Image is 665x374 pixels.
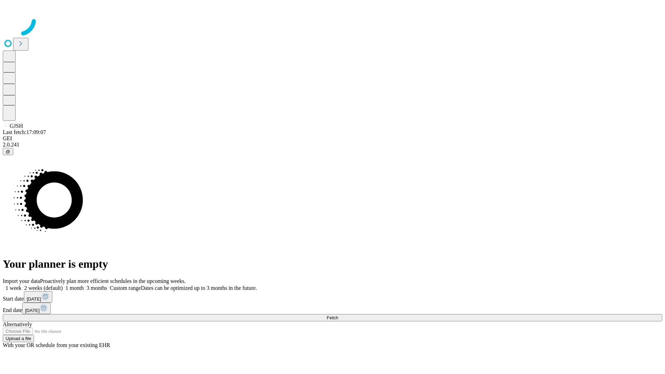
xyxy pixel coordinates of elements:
[3,314,662,321] button: Fetch
[3,291,662,303] div: Start date
[3,335,34,342] button: Upload a file
[327,315,338,320] span: Fetch
[3,258,662,270] h1: Your planner is empty
[10,123,23,129] span: GJSH
[24,285,63,291] span: 2 weeks (default)
[3,321,32,327] span: Alternatively
[110,285,141,291] span: Custom range
[65,285,84,291] span: 1 month
[25,308,39,313] span: [DATE]
[6,149,10,154] span: @
[3,342,110,348] span: With your OR schedule from your existing EHR
[141,285,257,291] span: Dates can be optimized up to 3 months in the future.
[3,142,662,148] div: 2.0.241
[40,278,186,284] span: Proactively plan more efficient schedules in the upcoming weeks.
[6,285,21,291] span: 1 week
[3,278,40,284] span: Import your data
[87,285,107,291] span: 3 months
[27,296,41,302] span: [DATE]
[22,303,51,314] button: [DATE]
[3,135,662,142] div: GEI
[3,129,46,135] span: Last fetch: 17:09:07
[3,148,13,155] button: @
[3,303,662,314] div: End date
[24,291,52,303] button: [DATE]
